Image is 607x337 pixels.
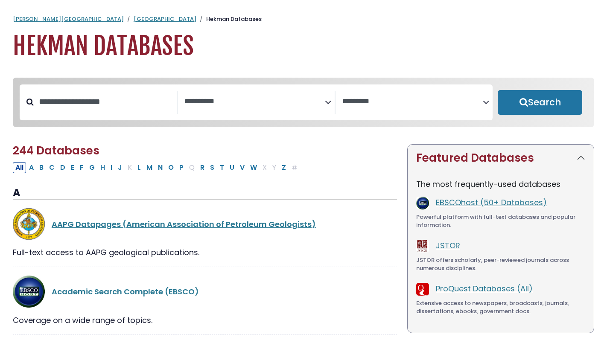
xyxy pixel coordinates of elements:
div: Powerful platform with full-text databases and popular information. [416,213,585,230]
button: Filter Results S [207,162,217,173]
p: The most frequently-used databases [416,178,585,190]
button: Filter Results P [177,162,186,173]
input: Search database by title or keyword [34,95,177,109]
li: Hekman Databases [196,15,262,23]
button: Filter Results M [144,162,155,173]
button: Filter Results I [108,162,115,173]
a: [PERSON_NAME][GEOGRAPHIC_DATA] [13,15,124,23]
div: Alpha-list to filter by first letter of database name [13,162,301,172]
h3: A [13,187,397,200]
button: Filter Results V [237,162,247,173]
button: Filter Results H [98,162,108,173]
button: Filter Results D [58,162,68,173]
button: Filter Results W [248,162,260,173]
button: Filter Results L [135,162,143,173]
a: AAPG Datapages (American Association of Petroleum Geologists) [52,219,316,230]
button: Filter Results N [155,162,165,173]
div: Coverage on a wide range of topics. [13,314,397,326]
button: Filter Results G [87,162,97,173]
nav: breadcrumb [13,15,594,23]
button: Filter Results J [115,162,125,173]
button: Filter Results Z [279,162,289,173]
button: Submit for Search Results [498,90,582,115]
button: Featured Databases [408,145,594,171]
a: EBSCOhost (50+ Databases) [436,197,547,208]
button: Filter Results U [227,162,237,173]
button: Filter Results R [198,162,207,173]
button: Filter Results F [77,162,86,173]
button: Filter Results A [26,162,36,173]
span: 244 Databases [13,143,99,158]
h1: Hekman Databases [13,32,594,61]
button: Filter Results C [47,162,57,173]
div: Full-text access to AAPG geological publications. [13,247,397,258]
nav: Search filters [13,78,594,127]
button: Filter Results T [217,162,227,173]
a: [GEOGRAPHIC_DATA] [134,15,196,23]
button: Filter Results O [166,162,176,173]
a: Academic Search Complete (EBSCO) [52,286,199,297]
button: All [13,162,26,173]
div: JSTOR offers scholarly, peer-reviewed journals across numerous disciplines. [416,256,585,273]
button: Filter Results E [68,162,77,173]
textarea: Search [342,97,483,106]
div: Extensive access to newspapers, broadcasts, journals, dissertations, ebooks, government docs. [416,299,585,316]
a: ProQuest Databases (All) [436,283,533,294]
button: Filter Results B [37,162,46,173]
textarea: Search [184,97,325,106]
a: JSTOR [436,240,460,251]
